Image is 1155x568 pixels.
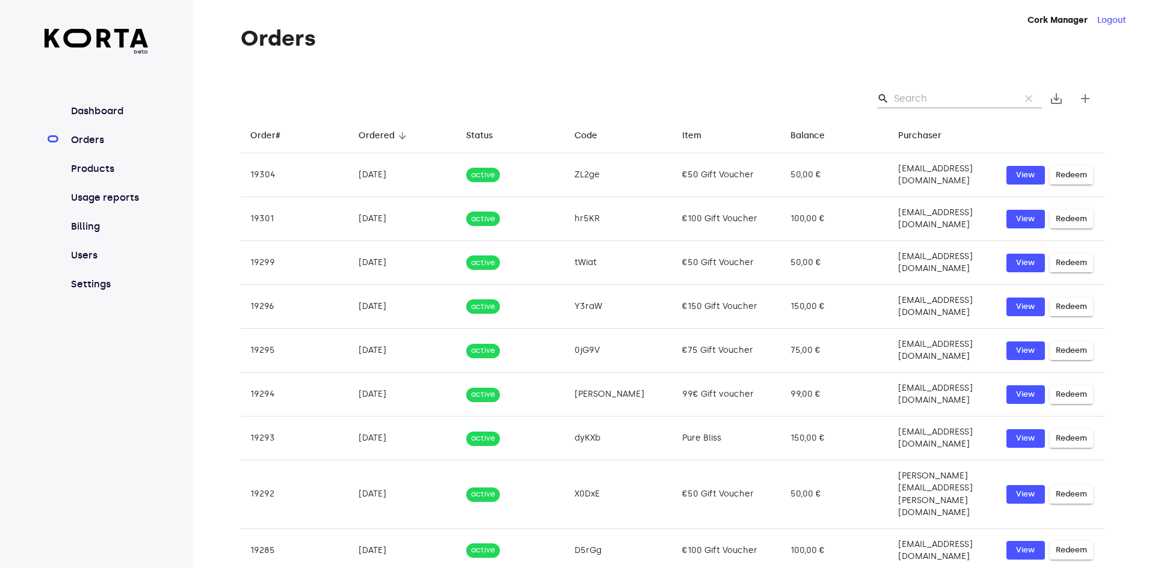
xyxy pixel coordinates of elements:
[565,460,673,528] td: X0DxE
[1056,168,1087,182] span: Redeem
[241,460,349,528] td: 19292
[397,130,408,141] span: arrow_downward
[69,104,149,118] a: Dashboard
[1056,344,1087,358] span: Redeem
[877,93,889,105] span: Search
[241,285,349,329] td: 19296
[69,277,149,292] a: Settings
[1006,254,1045,272] button: View
[565,285,673,329] td: Y3raW
[466,129,493,143] div: Status
[781,373,889,417] td: 99,00 €
[466,129,508,143] span: Status
[1050,298,1093,316] button: Redeem
[889,460,997,528] td: [PERSON_NAME][EMAIL_ADDRESS][PERSON_NAME][DOMAIN_NAME]
[1012,388,1039,402] span: View
[1050,254,1093,272] button: Redeem
[889,373,997,417] td: [EMAIL_ADDRESS][DOMAIN_NAME]
[1050,429,1093,448] button: Redeem
[349,460,457,528] td: [DATE]
[889,241,997,285] td: [EMAIL_ADDRESS][DOMAIN_NAME]
[1097,14,1126,26] button: Logout
[1006,485,1045,504] button: View
[1012,487,1039,501] span: View
[1012,300,1039,314] span: View
[574,129,597,143] div: Code
[466,389,500,400] span: active
[565,329,673,373] td: 0jG9V
[898,129,957,143] span: Purchaser
[466,545,500,556] span: active
[359,129,395,143] div: Ordered
[673,417,781,460] td: Pure Bliss
[1006,210,1045,228] button: View
[898,129,941,143] div: Purchaser
[250,129,296,143] span: Order#
[781,417,889,460] td: 150,00 €
[241,153,349,197] td: 19304
[45,29,149,47] img: Korta
[241,417,349,460] td: 19293
[466,433,500,444] span: active
[1012,543,1039,557] span: View
[1006,541,1045,560] button: View
[1056,212,1087,226] span: Redeem
[466,489,500,500] span: active
[349,241,457,285] td: [DATE]
[69,162,149,176] a: Products
[1012,432,1039,445] span: View
[1050,166,1093,185] button: Redeem
[1006,429,1045,448] button: View
[565,241,673,285] td: tWiat
[565,153,673,197] td: ZL2ge
[1056,256,1087,270] span: Redeem
[466,257,500,269] span: active
[466,345,500,356] span: active
[241,26,1104,50] h1: Orders
[673,197,781,241] td: €100 Gift Voucher
[781,241,889,285] td: 50,00 €
[682,129,717,143] span: Item
[1049,91,1064,106] span: save_alt
[1006,166,1045,185] button: View
[250,129,280,143] div: Order#
[673,285,781,329] td: €150 Gift Voucher
[673,153,781,197] td: €50 Gift Voucher
[889,417,997,460] td: [EMAIL_ADDRESS][DOMAIN_NAME]
[1071,84,1100,113] button: Create new gift card
[45,47,149,56] span: beta
[1050,210,1093,228] button: Redeem
[790,129,825,143] div: Balance
[69,248,149,263] a: Users
[781,285,889,329] td: 150,00 €
[781,460,889,528] td: 50,00 €
[1056,543,1087,557] span: Redeem
[673,241,781,285] td: €50 Gift Voucher
[349,153,457,197] td: [DATE]
[466,213,500,225] span: active
[1027,15,1088,25] strong: Cork Manager
[466,169,500,181] span: active
[781,329,889,373] td: 75,00 €
[894,89,1011,108] input: Search
[1056,487,1087,501] span: Redeem
[1056,388,1087,402] span: Redeem
[466,301,500,313] span: active
[69,133,149,147] a: Orders
[349,417,457,460] td: [DATE]
[349,329,457,373] td: [DATE]
[359,129,410,143] span: Ordered
[1078,91,1092,106] span: add
[1006,341,1045,360] button: View
[241,329,349,373] td: 19295
[1050,385,1093,404] button: Redeem
[1056,432,1087,445] span: Redeem
[790,129,840,143] span: Balance
[1006,385,1045,404] button: View
[574,129,613,143] span: Code
[1012,256,1039,270] span: View
[1012,168,1039,182] span: View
